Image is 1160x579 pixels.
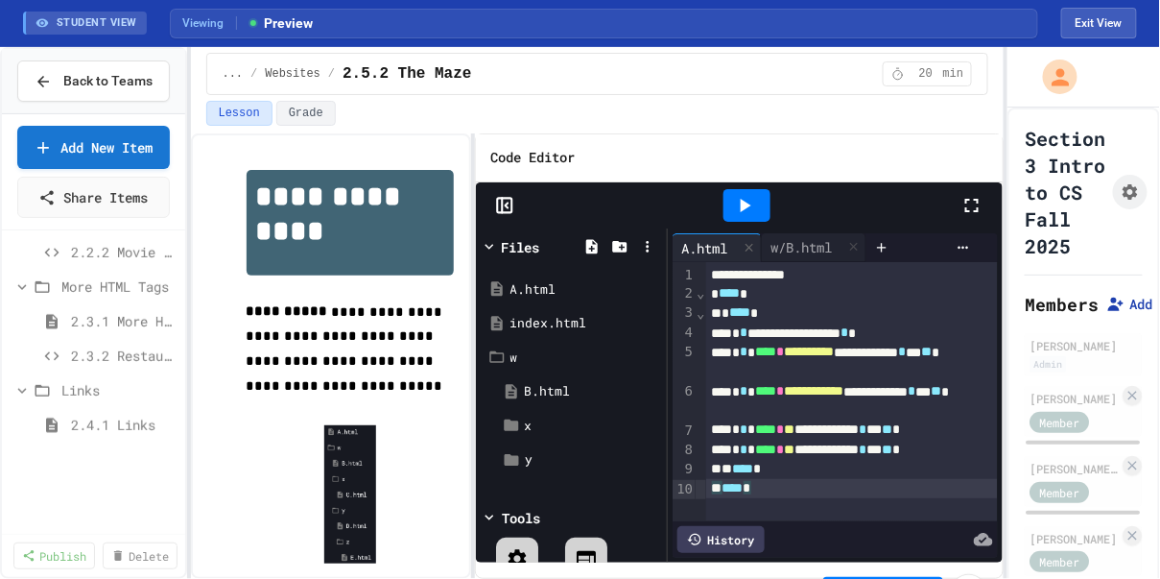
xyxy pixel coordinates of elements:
[265,66,320,82] span: Websites
[61,380,178,400] span: Links
[182,14,237,32] span: Viewing
[525,382,660,401] div: B.html
[502,508,540,528] div: Tools
[911,66,941,82] span: 20
[491,146,576,170] h6: Code Editor
[1040,484,1080,501] span: Member
[510,349,660,368] div: w
[673,441,697,460] div: 8
[762,233,866,262] div: w/B.html
[223,66,244,82] span: ...
[673,460,697,479] div: 9
[1061,8,1137,38] button: Exit student view
[71,242,178,262] span: 2.2.2 Movie Title
[61,277,178,297] span: More HTML Tags
[673,238,738,258] div: A.html
[502,237,540,257] div: Files
[71,346,178,366] span: 2.3.2 Restaurant Menu
[673,382,697,422] div: 6
[1025,125,1105,259] h1: Section 3 Intro to CS Fall 2025
[57,15,137,32] span: STUDENT VIEW
[762,237,842,257] div: w/B.html
[17,177,170,218] a: Share Items
[510,314,660,333] div: index.html
[1030,530,1120,547] div: [PERSON_NAME]
[17,126,170,169] a: Add New Item
[343,62,471,85] span: 2.5.2 The Maze
[13,543,95,569] a: Publish
[1025,291,1099,318] h2: Members
[1030,356,1067,373] div: Admin
[673,284,697,303] div: 2
[17,60,170,102] button: Back to Teams
[1040,553,1080,570] span: Member
[525,417,660,436] div: x
[525,450,660,470] div: y
[1030,337,1137,354] div: [PERSON_NAME]
[696,305,705,321] span: Fold line
[1040,414,1080,431] span: Member
[943,66,964,82] span: min
[673,266,697,285] div: 1
[1030,460,1120,477] div: [PERSON_NAME] Best
[696,285,705,301] span: Fold line
[673,480,697,499] div: 10
[1030,390,1120,407] div: [PERSON_NAME]
[250,66,257,82] span: /
[673,233,762,262] div: A.html
[673,303,697,323] div: 3
[1106,295,1152,314] button: Add
[673,324,697,343] div: 4
[276,101,336,126] button: Grade
[71,415,178,435] span: 2.4.1 Links
[677,526,765,553] div: History
[206,101,272,126] button: Lesson
[103,543,178,569] a: Delete
[71,311,178,331] span: 2.3.1 More HTML Tags
[1023,55,1082,99] div: My Account
[71,449,178,470] span: 2.4.2 Favorite Links
[328,66,335,82] span: /
[673,422,697,441] div: 7
[673,343,697,382] div: 5
[247,13,313,34] span: Preview
[1113,175,1148,209] button: Assignment Settings
[63,71,153,91] span: Back to Teams
[510,280,660,300] div: A.html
